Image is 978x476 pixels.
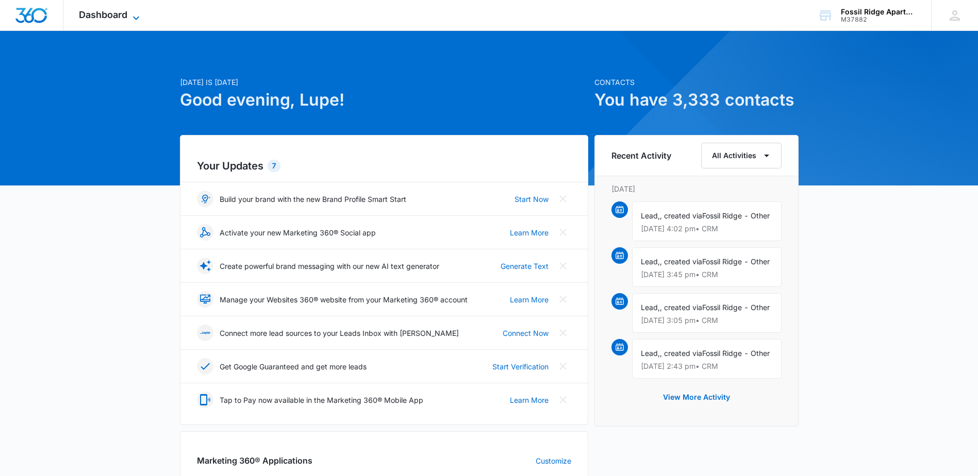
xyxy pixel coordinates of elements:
span: Dashboard [79,9,127,20]
div: account name [841,8,916,16]
a: Start Now [515,194,549,205]
span: Lead, [641,211,660,220]
p: [DATE] 3:45 pm • CRM [641,271,773,278]
button: Close [555,191,571,207]
p: Manage your Websites 360® website from your Marketing 360® account [220,294,468,305]
h1: You have 3,333 contacts [594,88,799,112]
h1: Good evening, Lupe! [180,88,588,112]
span: Lead, [641,257,660,266]
p: Tap to Pay now available in the Marketing 360® Mobile App [220,395,423,405]
button: All Activities [701,143,782,168]
p: Build your brand with the new Brand Profile Smart Start [220,194,406,205]
p: Activate your new Marketing 360® Social app [220,227,376,238]
button: Close [555,392,571,408]
h2: Marketing 360® Applications [197,454,312,467]
div: 7 [268,160,280,172]
p: [DATE] [611,183,782,194]
a: Customize [536,455,571,466]
a: Learn More [510,294,549,305]
span: , created via [660,303,702,312]
span: Lead, [641,303,660,312]
button: Close [555,258,571,274]
p: [DATE] is [DATE] [180,77,588,88]
p: [DATE] 2:43 pm • CRM [641,363,773,370]
a: Generate Text [501,261,549,271]
a: Connect Now [503,328,549,338]
span: Fossil Ridge - Other [702,211,770,220]
button: Close [555,291,571,308]
button: Close [555,325,571,341]
p: Get Google Guaranteed and get more leads [220,361,367,372]
span: Lead, [641,349,660,358]
span: Fossil Ridge - Other [702,349,770,358]
a: Learn More [510,227,549,238]
span: Fossil Ridge - Other [702,257,770,266]
span: , created via [660,257,702,266]
span: Fossil Ridge - Other [702,303,770,312]
button: Close [555,358,571,375]
p: [DATE] 3:05 pm • CRM [641,317,773,324]
span: , created via [660,349,702,358]
h6: Recent Activity [611,149,671,162]
button: View More Activity [653,385,740,410]
p: Contacts [594,77,799,88]
p: Create powerful brand messaging with our new AI text generator [220,261,439,271]
button: Close [555,224,571,241]
a: Learn More [510,395,549,405]
a: Start Verification [492,361,549,372]
span: , created via [660,211,702,220]
p: [DATE] 4:02 pm • CRM [641,225,773,232]
div: account id [841,16,916,23]
h2: Your Updates [197,158,571,174]
p: Connect more lead sources to your Leads Inbox with [PERSON_NAME] [220,328,459,338]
